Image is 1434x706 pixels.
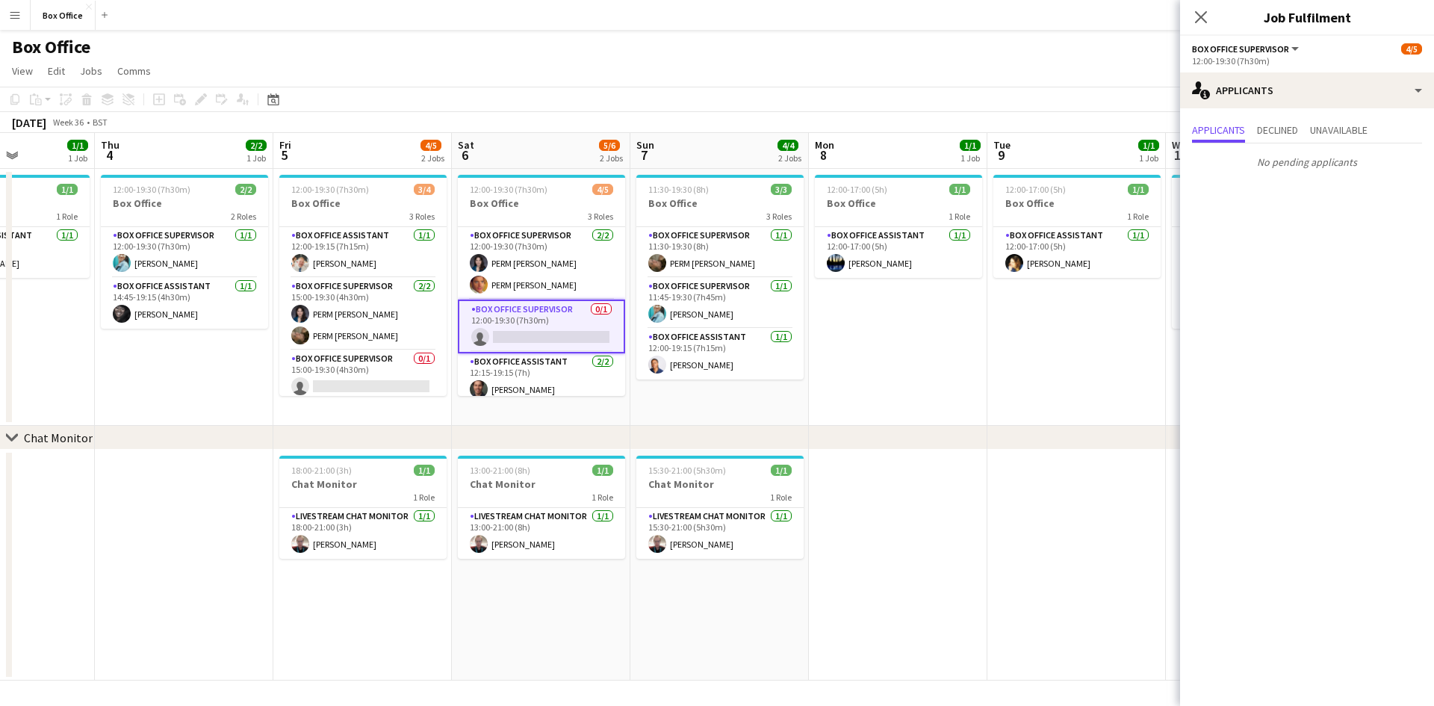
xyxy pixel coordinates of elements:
app-card-role: Box Office Supervisor0/115:00-19:30 (4h30m) [279,350,447,401]
span: 1/1 [1138,140,1159,151]
div: 1 Job [960,152,980,164]
span: 12:00-19:30 (7h30m) [470,184,547,195]
div: 2 Jobs [600,152,623,164]
app-job-card: 12:00-17:00 (5h)1/1Box Office1 RoleBox Office Assistant1/112:00-17:00 (5h)[PERSON_NAME] [993,175,1161,278]
span: Wed [1172,138,1191,152]
span: 1 Role [592,492,613,503]
a: View [6,61,39,81]
span: 8 [813,146,834,164]
span: Mon [815,138,834,152]
span: 13:00-21:00 (8h) [470,465,530,476]
span: 11:30-19:30 (8h) [648,184,709,195]
app-job-card: 11:30-19:30 (8h)3/3Box Office3 RolesBox Office Supervisor1/111:30-19:30 (8h)PERM [PERSON_NAME]Box... [636,175,804,380]
h3: Chat Monitor [458,477,625,491]
span: 9 [991,146,1011,164]
h1: Box Office [12,36,90,58]
span: 1 Role [770,492,792,503]
span: 1/1 [949,184,970,195]
p: No pending applicants [1180,149,1434,175]
span: 1/1 [57,184,78,195]
h3: Box Office [993,196,1161,210]
div: Applicants [1180,72,1434,108]
app-card-role: Box Office Assistant1/114:45-19:15 (4h30m)[PERSON_NAME] [101,278,268,329]
app-card-role: Box Office Assistant2/212:15-19:15 (7h)[PERSON_NAME] [458,353,625,426]
span: 1/1 [592,465,613,476]
app-job-card: 12:00-20:00 (8h)2/2Box Office2 RolesBox Office Supervisor1/112:00-20:00 (8h)[PERSON_NAME]Box Offi... [1172,175,1339,329]
span: Sat [458,138,474,152]
h3: Chat Monitor [279,477,447,491]
span: Jobs [80,64,102,78]
span: 3/4 [414,184,435,195]
app-job-card: 18:00-21:00 (3h)1/1Chat Monitor1 RoleLivestream Chat Monitor1/118:00-21:00 (3h)[PERSON_NAME] [279,456,447,559]
span: 4/5 [420,140,441,151]
span: 10 [1170,146,1191,164]
span: 12:00-19:30 (7h30m) [291,184,369,195]
span: 1/1 [771,465,792,476]
app-card-role: Box Office Supervisor2/215:00-19:30 (4h30m)PERM [PERSON_NAME]PERM [PERSON_NAME] [279,278,447,350]
span: 5 [277,146,291,164]
span: 1/1 [67,140,88,151]
span: Comms [117,64,151,78]
app-job-card: 13:00-21:00 (8h)1/1Chat Monitor1 RoleLivestream Chat Monitor1/113:00-21:00 (8h)[PERSON_NAME] [458,456,625,559]
app-job-card: 12:00-19:30 (7h30m)3/4Box Office3 RolesBox Office Assistant1/112:00-19:15 (7h15m)[PERSON_NAME]Box... [279,175,447,396]
span: 1 Role [949,211,970,222]
div: 1 Job [1139,152,1158,164]
span: 2/2 [235,184,256,195]
app-card-role: Box Office Assistant1/112:00-17:00 (5h)[PERSON_NAME] [815,227,982,278]
span: 3 Roles [588,211,613,222]
span: Declined [1257,125,1298,135]
h3: Box Office [815,196,982,210]
div: 12:00-19:30 (7h30m) [1192,55,1422,66]
span: Thu [101,138,119,152]
app-card-role: Livestream Chat Monitor1/113:00-21:00 (8h)[PERSON_NAME] [458,508,625,559]
div: BST [93,117,108,128]
span: 2 Roles [231,211,256,222]
span: 1/1 [960,140,981,151]
div: [DATE] [12,115,46,130]
span: 1/1 [414,465,435,476]
div: 1 Job [68,152,87,164]
app-job-card: 12:00-17:00 (5h)1/1Box Office1 RoleBox Office Assistant1/112:00-17:00 (5h)[PERSON_NAME] [815,175,982,278]
h3: Box Office [1172,196,1339,210]
h3: Box Office [279,196,447,210]
span: 4 [99,146,119,164]
a: Edit [42,61,71,81]
span: 1 Role [56,211,78,222]
span: 12:00-17:00 (5h) [1005,184,1066,195]
span: 1 Role [1127,211,1149,222]
span: 4/5 [1401,43,1422,55]
app-card-role: Livestream Chat Monitor1/118:00-21:00 (3h)[PERSON_NAME] [279,508,447,559]
h3: Box Office [458,196,625,210]
span: 2/2 [246,140,267,151]
button: Box Office [31,1,96,30]
app-card-role: Box Office Supervisor1/112:00-20:00 (8h)[PERSON_NAME] [1172,227,1339,278]
span: 3 Roles [766,211,792,222]
app-job-card: 12:00-19:30 (7h30m)4/5Box Office3 RolesBox Office Supervisor2/212:00-19:30 (7h30m)PERM [PERSON_NA... [458,175,625,396]
app-card-role: Box Office Assistant1/112:00-17:00 (5h)[PERSON_NAME] [993,227,1161,278]
app-card-role: Box Office Supervisor2/212:00-19:30 (7h30m)PERM [PERSON_NAME]PERM [PERSON_NAME] [458,227,625,300]
span: 12:00-19:30 (7h30m) [113,184,190,195]
a: Jobs [74,61,108,81]
span: View [12,64,33,78]
app-card-role: Box Office Supervisor1/111:30-19:30 (8h)PERM [PERSON_NAME] [636,227,804,278]
span: 12:00-17:00 (5h) [827,184,887,195]
span: 4/5 [592,184,613,195]
app-job-card: 12:00-19:30 (7h30m)2/2Box Office2 RolesBox Office Supervisor1/112:00-19:30 (7h30m)[PERSON_NAME]Bo... [101,175,268,329]
app-job-card: 15:30-21:00 (5h30m)1/1Chat Monitor1 RoleLivestream Chat Monitor1/115:30-21:00 (5h30m)[PERSON_NAME] [636,456,804,559]
span: 1/1 [1128,184,1149,195]
app-card-role: Livestream Chat Monitor1/115:30-21:00 (5h30m)[PERSON_NAME] [636,508,804,559]
div: 2 Jobs [778,152,801,164]
a: Comms [111,61,157,81]
span: 18:00-21:00 (3h) [291,465,352,476]
span: 7 [634,146,654,164]
app-card-role: Box Office Assistant1/112:00-19:15 (7h15m)[PERSON_NAME] [279,227,447,278]
span: 3/3 [771,184,792,195]
span: 6 [456,146,474,164]
span: Sun [636,138,654,152]
div: Chat Monitor [24,430,93,445]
